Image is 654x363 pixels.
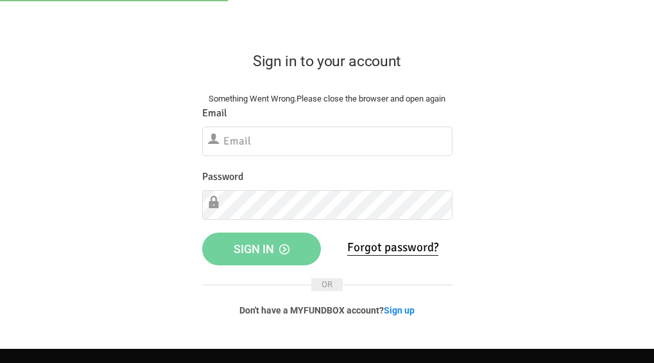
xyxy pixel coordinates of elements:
div: Something Went Wrong.Please close the browser and open again [202,93,452,105]
label: Password [202,169,243,185]
a: Forgot password? [347,240,438,256]
h2: Sign in to your account [202,50,452,73]
button: Sign in [202,233,321,266]
input: Email [202,127,452,156]
span: OR [311,278,343,291]
p: Don't have a MYFUNDBOX account? [202,304,452,317]
a: Sign up [384,305,415,315]
span: Sign in [234,242,289,256]
label: Email [202,105,227,121]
